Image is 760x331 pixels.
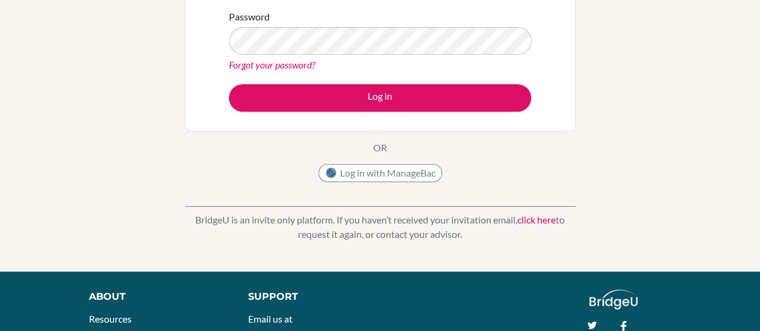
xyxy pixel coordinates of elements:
[373,141,387,155] p: OR
[248,290,368,304] div: Support
[229,84,531,112] button: Log in
[229,59,315,70] a: Forgot your password?
[185,213,576,241] p: BridgeU is an invite only platform. If you haven’t received your invitation email, to request it ...
[89,313,132,324] a: Resources
[89,290,221,304] div: About
[517,214,556,225] a: click here
[229,10,270,24] label: Password
[318,164,442,182] button: Log in with ManageBac
[589,290,638,309] img: logo_white@2x-f4f0deed5e89b7ecb1c2cc34c3e3d731f90f0f143d5ea2071677605dd97b5244.png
